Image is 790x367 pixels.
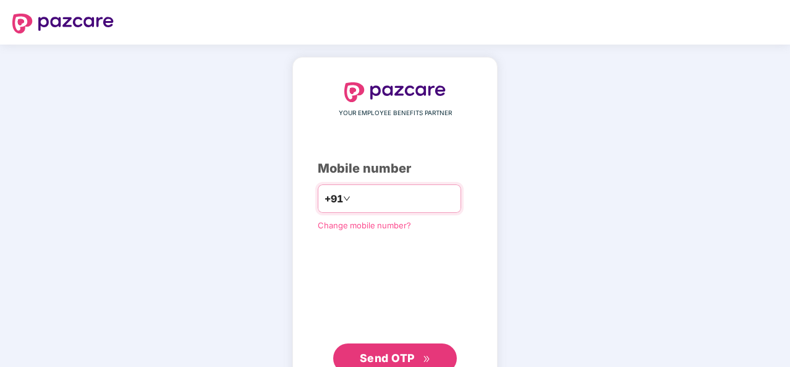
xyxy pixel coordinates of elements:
a: Change mobile number? [318,220,411,230]
img: logo [344,82,446,102]
img: logo [12,14,114,33]
span: +91 [325,191,343,207]
span: down [343,195,350,202]
span: Send OTP [360,352,415,365]
div: Mobile number [318,159,472,178]
span: YOUR EMPLOYEE BENEFITS PARTNER [339,108,452,118]
span: double-right [423,355,431,363]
